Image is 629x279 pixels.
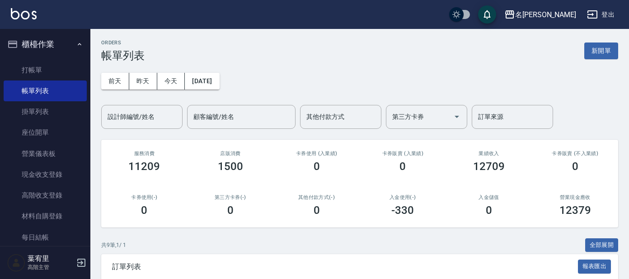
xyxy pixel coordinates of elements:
button: 今天 [157,73,185,90]
a: 新開單 [584,46,618,55]
h2: 其他付款方式(-) [284,194,349,200]
img: Person [7,254,25,272]
a: 帳單列表 [4,80,87,101]
h2: 卡券使用(-) [112,194,177,200]
a: 掛單列表 [4,101,87,122]
img: Logo [11,8,37,19]
button: 報表匯出 [578,260,611,274]
h2: 入金儲值 [457,194,521,200]
h3: 1500 [218,160,243,173]
h3: 服務消費 [112,151,177,156]
h3: -330 [391,204,414,217]
a: 高階收支登錄 [4,185,87,206]
div: 名[PERSON_NAME] [515,9,576,20]
h2: 營業現金應收 [543,194,607,200]
a: 材料自購登錄 [4,206,87,227]
h3: 0 [227,204,234,217]
h3: 帳單列表 [101,49,145,62]
h2: ORDERS [101,40,145,46]
a: 打帳單 [4,60,87,80]
button: Open [450,109,464,124]
h2: 第三方卡券(-) [198,194,263,200]
h3: 12709 [473,160,505,173]
h3: 12379 [559,204,591,217]
h3: 11209 [128,160,160,173]
h3: 0 [314,204,320,217]
button: save [478,5,496,24]
button: 名[PERSON_NAME] [501,5,580,24]
h3: 0 [314,160,320,173]
h2: 業績收入 [457,151,521,156]
button: 前天 [101,73,129,90]
a: 報表匯出 [578,262,611,270]
h2: 店販消費 [198,151,263,156]
button: 昨天 [129,73,157,90]
button: 登出 [583,6,618,23]
h3: 0 [486,204,492,217]
button: [DATE] [185,73,219,90]
h2: 入金使用(-) [371,194,435,200]
a: 營業儀表板 [4,143,87,164]
h5: 葉宥里 [28,254,74,263]
a: 座位開單 [4,122,87,143]
h3: 0 [399,160,406,173]
h2: 卡券販賣 (不入業績) [543,151,607,156]
button: 櫃檯作業 [4,33,87,56]
h2: 卡券使用 (入業績) [284,151,349,156]
h2: 卡券販賣 (入業績) [371,151,435,156]
a: 每日結帳 [4,227,87,248]
h3: 0 [572,160,578,173]
button: 新開單 [584,43,618,59]
button: 全部展開 [585,238,619,252]
a: 現金收支登錄 [4,164,87,185]
h3: 0 [141,204,147,217]
p: 高階主管 [28,263,74,271]
p: 共 9 筆, 1 / 1 [101,241,126,249]
span: 訂單列表 [112,262,578,271]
